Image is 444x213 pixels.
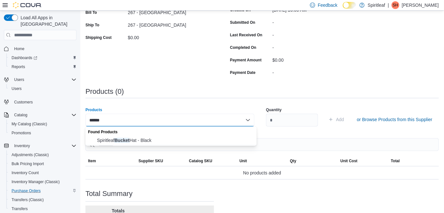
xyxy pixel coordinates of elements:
div: - [272,42,359,50]
a: Promotions [9,129,34,137]
button: My Catalog (Classic) [6,120,79,129]
label: Ship To [85,22,99,28]
button: Customers [1,97,79,106]
span: Qty [290,158,297,164]
a: Inventory Count [9,169,41,177]
button: Inventory [1,141,79,150]
span: Total [391,158,400,164]
span: Supplier SKU [138,158,163,164]
label: Quantity [266,107,282,112]
span: Promotions [9,129,76,137]
span: Inventory Count [9,169,76,177]
span: Inventory [12,142,76,150]
a: Dashboards [6,53,79,62]
span: Customers [12,98,76,106]
a: Transfers (Classic) [9,196,46,204]
button: Transfers (Classic) [6,195,79,204]
div: - [272,67,359,75]
button: Catalog [1,111,79,120]
span: My Catalog (Classic) [9,120,76,128]
label: Submitted On [230,20,255,25]
button: Spiritleaf Bucket Hat - Black [85,136,257,145]
span: Adjustments (Classic) [9,151,76,159]
label: Shipping Cost [85,35,111,40]
button: Close list of options [245,118,251,123]
span: Unit Cost [341,158,358,164]
span: Dashboards [12,55,37,60]
span: Users [14,77,24,82]
div: $0.00 [272,55,359,63]
a: Inventory Manager (Classic) [9,178,62,186]
div: 267 - [GEOGRAPHIC_DATA] [128,20,214,28]
a: Bulk Pricing Import [9,160,47,168]
span: Unit [239,158,247,164]
a: Dashboards [9,54,40,62]
span: Transfers (Classic) [9,196,76,204]
button: Adjustments (Classic) [6,150,79,159]
button: Item [85,156,136,166]
span: Promotions [12,130,31,136]
span: Purchase Orders [9,187,76,195]
button: Unit [237,156,287,166]
span: SH [393,1,398,9]
span: Bulk Pricing Import [12,161,44,166]
span: Users [12,76,76,84]
button: Unit Cost [338,156,388,166]
div: - [272,17,359,25]
img: Cova [13,2,42,8]
button: Users [12,76,27,84]
button: Catalog SKU [186,156,237,166]
button: Users [1,75,79,84]
a: Customers [12,98,35,106]
span: Catalog SKU [189,158,212,164]
span: Transfers [12,206,28,211]
span: Dashboards [9,54,76,62]
p: | [388,1,389,9]
span: No products added [243,169,281,177]
span: Inventory Manager (Classic) [9,178,76,186]
p: [PERSON_NAME] [402,1,439,9]
span: Users [9,85,76,93]
div: Choose from the following options [85,127,257,145]
span: Transfers (Classic) [12,197,44,202]
button: or Browse Products from this Supplier [354,113,435,126]
a: Users [9,85,24,93]
span: Add [336,116,344,123]
button: Supplier SKU [136,156,186,166]
span: Home [12,45,76,53]
button: Inventory Manager (Classic) [6,177,79,186]
button: Add [326,113,347,126]
h3: Products (0) [85,88,124,95]
a: My Catalog (Classic) [9,120,50,128]
div: Shelby HA [392,1,399,9]
a: Reports [9,63,28,71]
label: Completed On [230,45,256,50]
span: Inventory Count [12,170,39,175]
a: Purchase Orders [9,187,43,195]
span: Bulk Pricing Import [9,160,76,168]
span: Feedback [318,2,337,8]
button: Inventory [12,142,32,150]
button: Bulk Pricing Import [6,159,79,168]
span: Users [12,86,22,91]
label: Bill To [85,10,97,15]
label: Products [85,107,102,112]
a: Adjustments (Classic) [9,151,51,159]
p: Spiritleaf [368,1,385,9]
label: Payment Amount [230,58,262,63]
button: Catalog [12,111,30,119]
span: Transfers [9,205,76,213]
button: Promotions [6,129,79,138]
span: Catalog [12,111,76,119]
label: Last Received On [230,32,262,38]
div: Found Products [85,127,257,136]
button: Inventory Count [6,168,79,177]
span: Reports [9,63,76,71]
span: Customers [14,100,33,105]
span: Inventory Manager (Classic) [12,179,60,184]
span: Reports [12,64,25,69]
button: Users [6,84,79,93]
div: - [272,30,359,38]
button: Purchase Orders [6,186,79,195]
